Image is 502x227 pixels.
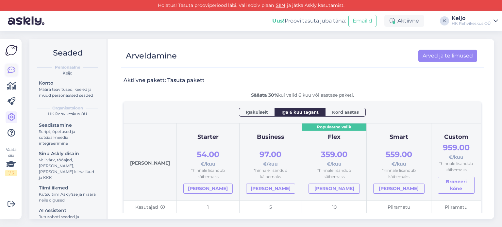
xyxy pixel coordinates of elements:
[55,64,80,70] b: Personaalne
[35,70,101,76] div: Keijo
[124,77,205,84] h3: Aktiivne pakett: Tasuta pakett
[309,184,360,194] a: [PERSON_NAME]
[36,121,101,147] a: SeadistamineScript, õpetused ja sotsiaalmeedia integreerimine
[373,133,425,142] div: Smart
[197,150,219,159] span: 54.00
[39,207,98,214] div: AI Assistent
[39,157,98,181] div: Vali värv, tööajad, [PERSON_NAME], [PERSON_NAME] kiirvalikud ja KKK
[239,201,302,215] td: 5
[440,16,449,25] div: K
[52,105,83,111] b: Organisatsioon
[302,123,366,131] div: Populaarne valik
[373,168,425,180] div: *hinnale lisandub käibemaks
[35,47,101,59] h2: Seaded
[5,44,18,57] img: Askly Logo
[309,148,360,168] div: €/kuu
[35,111,101,117] div: HK Rehvikeskus OÜ
[452,21,491,26] div: HK Rehvikeskus OÜ
[124,92,481,99] div: kui valid 6 kuu või aastase paketi.
[373,148,425,168] div: €/kuu
[183,168,233,180] div: *hinnale lisandub käibemaks
[438,133,475,142] div: Custom
[332,109,359,115] span: Kord aastas
[39,80,98,87] div: Konto
[36,149,101,182] a: Sinu Askly disainVali värv, tööajad, [PERSON_NAME], [PERSON_NAME] kiirvalikud ja KKK
[259,150,281,159] span: 97.00
[418,50,477,62] a: Arved ja tellimused
[39,214,98,226] div: Juturoboti seaded ja dokumentide lisamine
[246,148,295,168] div: €/kuu
[348,15,376,27] button: Emailid
[438,177,475,194] button: Broneeri kõne
[39,87,98,98] div: Määra teavitused, keeled ja muud personaalsed seaded
[251,92,278,98] b: Säästa 30%
[36,79,101,99] a: KontoMäära teavitused, keeled ja muud personaalsed seaded
[39,122,98,129] div: Seadistamine
[438,161,475,173] div: *hinnale lisandub käibemaks
[183,148,233,168] div: €/kuu
[124,201,177,215] td: Kasutajad
[438,141,475,161] div: €/kuu
[384,15,424,27] div: Aktiivne
[183,133,233,142] div: Starter
[39,191,98,203] div: Kutsu tiim Askly'sse ja määra neile õigused
[302,201,367,215] td: 10
[281,109,319,115] span: Iga 6 kuu tagant
[39,185,98,191] div: Tiimiliikmed
[39,129,98,146] div: Script, õpetused ja sotsiaalmeedia integreerimine
[183,184,233,194] a: [PERSON_NAME]
[321,150,347,159] span: 359.00
[452,16,498,26] a: KeijoHK Rehvikeskus OÜ
[309,133,360,142] div: Flex
[39,150,98,157] div: Sinu Askly disain
[373,184,425,194] a: [PERSON_NAME]
[274,2,287,8] a: SIIN
[272,18,285,24] b: Uus!
[386,150,412,159] span: 559.00
[309,168,360,180] div: *hinnale lisandub käibemaks
[5,170,17,176] div: 1 / 3
[246,133,295,142] div: Business
[366,201,431,215] td: Piiramatu
[452,16,491,21] div: Keijo
[272,17,346,25] div: Proovi tasuta juba täna:
[177,201,240,215] td: 1
[130,130,170,194] div: [PERSON_NAME]
[5,147,17,176] div: Vaata siia
[126,50,177,62] div: Arveldamine
[443,143,470,152] span: 959.00
[246,168,295,180] div: *hinnale lisandub käibemaks
[246,184,295,194] a: [PERSON_NAME]
[36,206,101,227] a: AI AssistentJuturoboti seaded ja dokumentide lisamine
[246,109,268,115] span: Igakuiselt
[431,201,481,215] td: Piiramatu
[36,184,101,204] a: TiimiliikmedKutsu tiim Askly'sse ja määra neile õigused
